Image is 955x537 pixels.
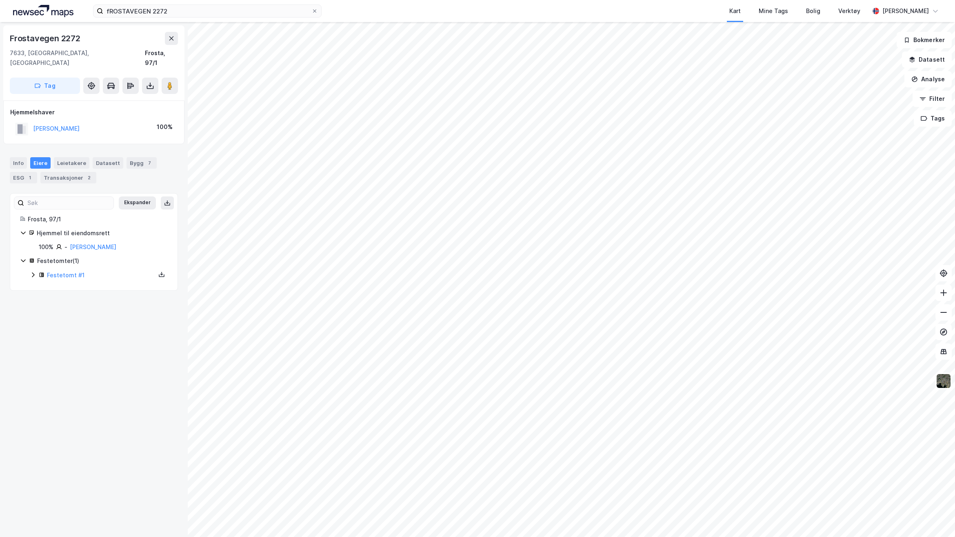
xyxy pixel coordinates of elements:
[882,6,929,16] div: [PERSON_NAME]
[914,498,955,537] iframe: Chat Widget
[10,172,37,183] div: ESG
[70,243,116,250] a: [PERSON_NAME]
[39,242,53,252] div: 100%
[913,91,952,107] button: Filter
[157,122,173,132] div: 100%
[914,110,952,127] button: Tags
[145,48,178,68] div: Frosta, 97/1
[30,157,51,169] div: Eiere
[10,32,82,45] div: Frostavegen 2272
[28,214,168,224] div: Frosta, 97/1
[37,228,168,238] div: Hjemmel til eiendomsrett
[10,107,178,117] div: Hjemmelshaver
[806,6,820,16] div: Bolig
[10,48,145,68] div: 7633, [GEOGRAPHIC_DATA], [GEOGRAPHIC_DATA]
[64,242,67,252] div: -
[47,272,84,279] a: Festetomt #1
[145,159,153,167] div: 7
[26,174,34,182] div: 1
[838,6,860,16] div: Verktøy
[914,498,955,537] div: Kontrollprogram for chat
[40,172,96,183] div: Transaksjoner
[85,174,93,182] div: 2
[10,157,27,169] div: Info
[54,157,89,169] div: Leietakere
[24,197,113,209] input: Søk
[902,51,952,68] button: Datasett
[13,5,73,17] img: logo.a4113a55bc3d86da70a041830d287a7e.svg
[759,6,788,16] div: Mine Tags
[103,5,311,17] input: Søk på adresse, matrikkel, gårdeiere, leietakere eller personer
[904,71,952,87] button: Analyse
[936,373,951,389] img: 9k=
[729,6,741,16] div: Kart
[127,157,157,169] div: Bygg
[93,157,123,169] div: Datasett
[37,256,168,266] div: Festetomter ( 1 )
[897,32,952,48] button: Bokmerker
[10,78,80,94] button: Tag
[119,196,156,209] button: Ekspander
